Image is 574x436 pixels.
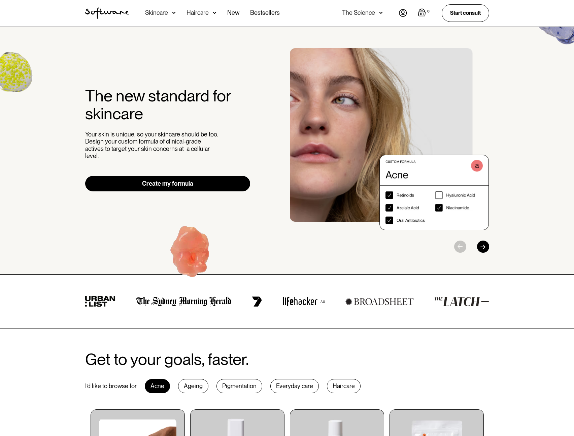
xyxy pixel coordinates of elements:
[85,131,220,160] p: Your skin is unique, so your skincare should be too. Design your custom formula of clinical-grade...
[379,9,383,16] img: arrow down
[327,379,361,393] div: Haircare
[85,7,129,19] img: Software Logo
[172,9,176,16] img: arrow down
[434,297,489,306] img: the latch logo
[85,87,250,123] h2: The new standard for skincare
[85,176,250,191] a: Create my formula
[342,9,375,16] div: The Science
[85,7,129,19] a: home
[85,382,137,390] div: I’d like to browse for
[442,4,489,22] a: Start consult
[418,8,431,18] a: Open empty cart
[426,8,431,14] div: 0
[477,241,489,253] div: Next slide
[216,379,262,393] div: Pigmentation
[270,379,319,393] div: Everyday care
[149,214,233,297] img: Hydroquinone (skin lightening agent)
[85,296,116,307] img: urban list logo
[345,298,414,305] img: broadsheet logo
[290,48,489,230] div: 1 / 3
[282,297,325,307] img: lifehacker logo
[145,379,170,393] div: Acne
[136,297,232,307] img: the Sydney morning herald logo
[85,350,249,368] h2: Get to your goals, faster.
[187,9,209,16] div: Haircare
[213,9,216,16] img: arrow down
[178,379,208,393] div: Ageing
[145,9,168,16] div: Skincare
